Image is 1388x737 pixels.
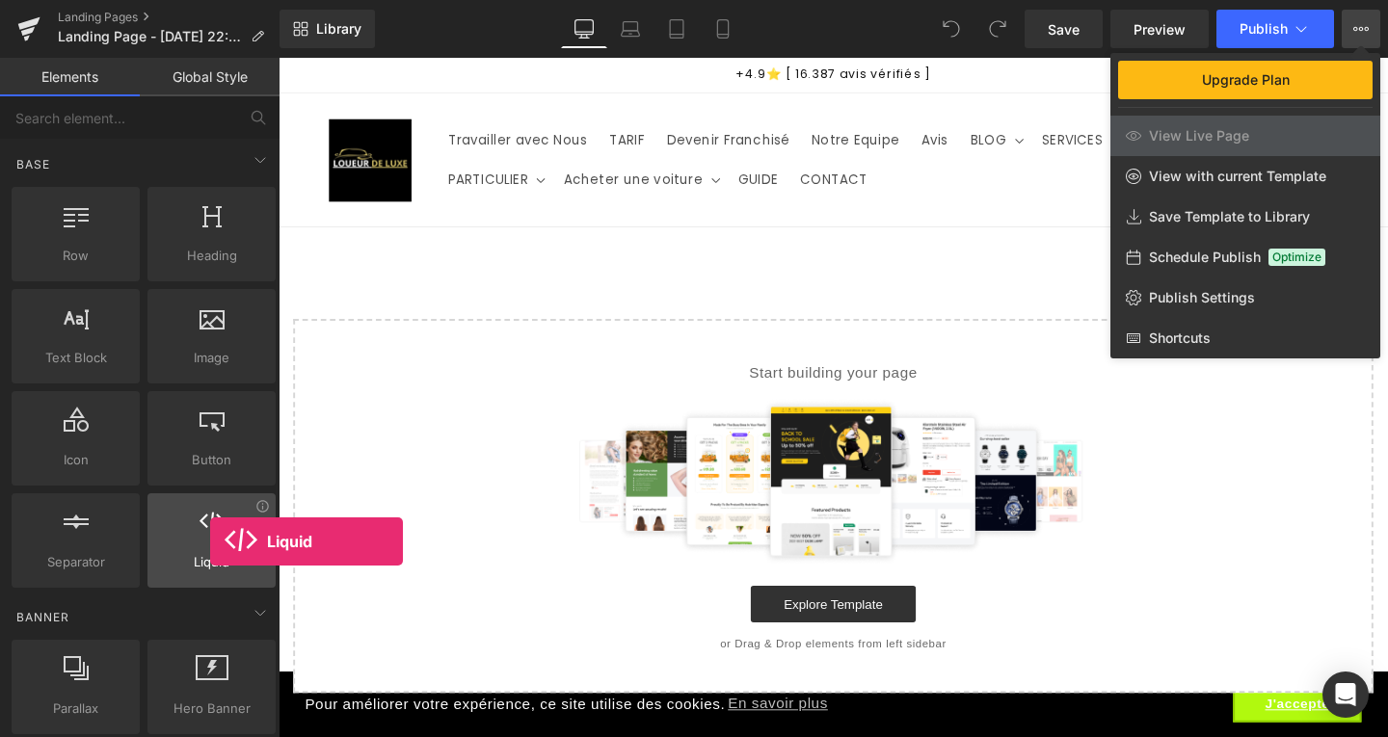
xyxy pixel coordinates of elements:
span: Parallax [17,698,134,719]
summary: SERVICES [791,66,893,107]
span: Library [316,20,361,38]
span: View Live Page [1149,127,1249,145]
span: Preview [1134,19,1186,39]
span: Upgrade Plan [1202,72,1290,88]
span: Landing Page - [DATE] 22:21:17 [58,29,243,44]
button: Upgrade PlanView Live PageView with current TemplateSave Template to LibrarySchedule PublishOptim... [1342,10,1380,48]
a: Global Style [140,58,280,96]
a: Travailler avec Nous [167,66,336,107]
summary: BLOG [715,66,790,107]
span: SERVICES [803,78,867,95]
span: BLOG [727,78,764,95]
span: Save [1048,19,1080,39]
a: New Library [280,10,375,48]
a: Desktop [561,10,607,48]
summary: PARTICULIER [167,108,289,148]
button: Publish [1216,10,1334,48]
span: CONTACT [548,119,620,137]
span: Base [14,155,52,173]
a: Avis [664,66,715,107]
a: CONTACT [537,108,631,148]
a: Mobile [700,10,746,48]
a: learn more about cookies [469,665,580,694]
span: View with current Template [1149,168,1326,185]
summary: Acheter une voiture [288,108,471,148]
p: or Drag & Drop elements from left sidebar [46,609,1120,622]
img: Loueur de Luxe [53,65,140,151]
span: Notre Equipe [561,78,653,95]
span: Text Block [17,348,134,368]
span: Schedule Publish [1149,249,1261,266]
a: Tablet [654,10,700,48]
span: GUIDE [484,119,525,137]
span: Publish [1240,21,1288,37]
span: Shortcuts [1149,329,1211,347]
a: TARIF [336,66,397,107]
span: Image [153,348,270,368]
span: Acheter une voiture [300,119,445,137]
span: +4.9⭐ [ 16.387 avis vérifiés ] [481,8,686,26]
span: PARTICULIER [178,119,263,137]
div: View Information [255,499,270,513]
a: Notre Equipe [549,66,664,107]
button: Undo [932,10,971,48]
span: Banner [14,608,71,626]
span: Pour améliorer votre expérience, ce site utilise des cookies. [28,665,1003,694]
a: Devenir Franchisé [397,66,549,107]
a: Laptop [607,10,654,48]
span: Row [17,246,134,266]
span: Optimize [1268,249,1325,266]
div: Open Intercom Messenger [1322,671,1369,718]
span: Icon [17,450,134,470]
span: Separator [17,552,134,572]
span: Avis [676,78,704,95]
span: Travailler avec Nous [178,78,325,95]
span: Hero Banner [153,698,270,719]
a: Landing Pages [58,10,280,25]
span: Liquid [153,552,270,572]
a: dismiss cookie message [1003,661,1138,699]
summary: Recherche [990,87,1032,129]
a: Explore Template [496,555,670,593]
span: Publish Settings [1149,289,1255,306]
button: Redo [978,10,1017,48]
span: TARIF [348,78,386,95]
span: Devenir Franchisé [409,78,538,95]
span: Save Template to Library [1149,208,1310,225]
a: Loueur de Luxe [46,57,147,158]
p: Start building your page [46,320,1120,343]
a: GUIDE [472,108,537,148]
span: Heading [153,246,270,266]
a: Preview [1110,10,1209,48]
span: Button [153,450,270,470]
